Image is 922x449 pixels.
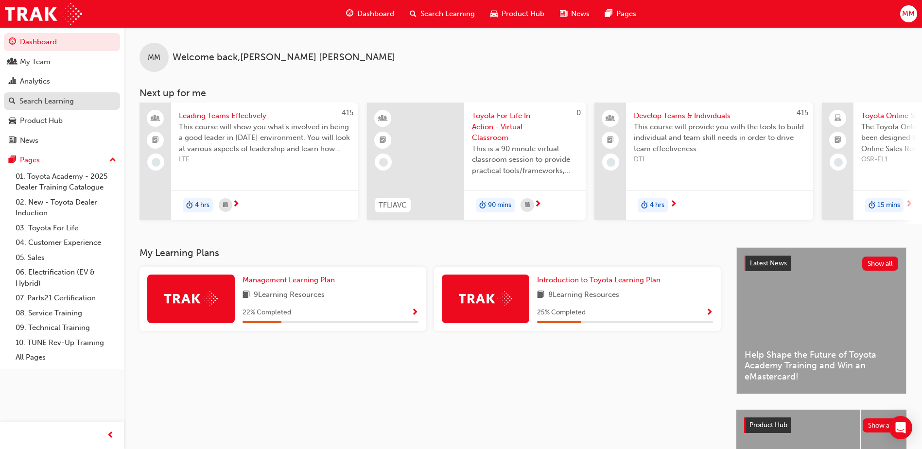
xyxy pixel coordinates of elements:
[869,199,875,212] span: duration-icon
[402,4,483,24] a: search-iconSearch Learning
[750,259,787,267] span: Latest News
[745,256,898,271] a: Latest NewsShow all
[20,115,63,126] div: Product Hub
[243,289,250,301] span: book-icon
[152,112,159,125] span: people-icon
[20,76,50,87] div: Analytics
[594,103,813,220] a: 415Develop Teams & IndividualsThis course will provide you with the tools to build individual and...
[525,199,530,211] span: calendar-icon
[560,8,567,20] span: news-icon
[380,112,386,125] span: learningResourceType_INSTRUCTOR_LED-icon
[12,235,120,250] a: 04. Customer Experience
[152,134,159,147] span: booktick-icon
[254,289,325,301] span: 9 Learning Resources
[607,112,614,125] span: people-icon
[380,134,386,147] span: booktick-icon
[223,199,228,211] span: calendar-icon
[5,3,82,25] img: Trak
[459,291,512,306] img: Trak
[12,320,120,335] a: 09. Technical Training
[9,58,16,67] span: people-icon
[706,309,713,317] span: Show Progress
[148,52,160,63] span: MM
[139,103,358,220] a: 415Leading Teams EffectivelyThis course will show you what's involved in being a good leader in [...
[571,8,590,19] span: News
[20,135,38,146] div: News
[900,5,917,22] button: MM
[4,33,120,51] a: Dashboard
[4,92,120,110] a: Search Learning
[243,276,335,284] span: Management Learning Plan
[20,155,40,166] div: Pages
[744,417,899,433] a: Product HubShow all
[634,110,805,121] span: Develop Teams & Individuals
[342,108,353,117] span: 415
[357,8,394,19] span: Dashboard
[650,200,664,211] span: 4 hrs
[12,195,120,221] a: 02. New - Toyota Dealer Induction
[597,4,644,24] a: pages-iconPages
[634,121,805,155] span: This course will provide you with the tools to build individual and team skill needs in order to ...
[706,307,713,319] button: Show Progress
[749,421,787,429] span: Product Hub
[186,199,193,212] span: duration-icon
[835,112,841,125] span: laptop-icon
[641,199,648,212] span: duration-icon
[420,8,475,19] span: Search Learning
[152,158,160,167] span: learningRecordVerb_NONE-icon
[139,247,721,259] h3: My Learning Plans
[195,200,209,211] span: 4 hrs
[862,257,899,271] button: Show all
[534,200,541,209] span: next-icon
[537,307,586,318] span: 25 % Completed
[9,156,16,165] span: pages-icon
[576,108,581,117] span: 0
[902,8,915,19] span: MM
[607,134,614,147] span: booktick-icon
[20,56,51,68] div: My Team
[835,134,841,147] span: booktick-icon
[4,151,120,169] button: Pages
[548,289,619,301] span: 8 Learning Resources
[537,289,544,301] span: book-icon
[4,132,120,150] a: News
[4,72,120,90] a: Analytics
[472,143,578,176] span: This is a 90 minute virtual classroom session to provide practical tools/frameworks, behaviours a...
[479,199,486,212] span: duration-icon
[4,31,120,151] button: DashboardMy TeamAnalyticsSearch LearningProduct HubNews
[736,247,906,394] a: Latest NewsShow allHelp Shape the Future of Toyota Academy Training and Win an eMastercard!
[346,8,353,20] span: guage-icon
[605,8,612,20] span: pages-icon
[9,117,16,125] span: car-icon
[379,200,407,211] span: TFLIAVC
[109,154,116,167] span: up-icon
[9,77,16,86] span: chart-icon
[12,265,120,291] a: 06. Electrification (EV & Hybrid)
[537,275,664,286] a: Introduction to Toyota Learning Plan
[616,8,636,19] span: Pages
[12,335,120,350] a: 10. TUNE Rev-Up Training
[411,309,418,317] span: Show Progress
[232,200,240,209] span: next-icon
[179,121,350,155] span: This course will show you what's involved in being a good leader in [DATE] environment. You will ...
[243,275,339,286] a: Management Learning Plan
[12,350,120,365] a: All Pages
[124,87,922,99] h3: Next up for me
[4,53,120,71] a: My Team
[179,154,350,165] span: LTE
[502,8,544,19] span: Product Hub
[164,291,218,306] img: Trak
[19,96,74,107] div: Search Learning
[905,200,913,209] span: next-icon
[488,200,511,211] span: 90 mins
[12,291,120,306] a: 07. Parts21 Certification
[670,200,677,209] span: next-icon
[4,112,120,130] a: Product Hub
[173,52,395,63] span: Welcome back , [PERSON_NAME] [PERSON_NAME]
[9,97,16,106] span: search-icon
[411,307,418,319] button: Show Progress
[410,8,417,20] span: search-icon
[379,158,388,167] span: learningRecordVerb_NONE-icon
[472,110,578,143] span: Toyota For Life In Action - Virtual Classroom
